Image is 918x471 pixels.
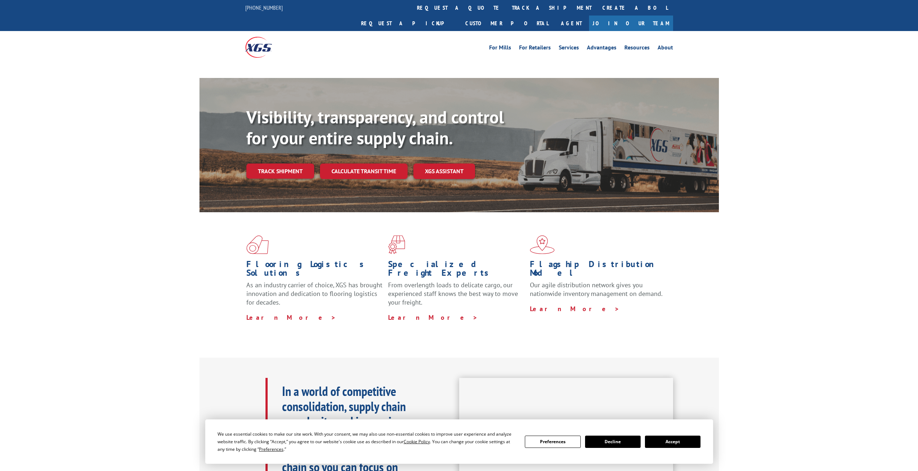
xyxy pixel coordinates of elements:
[205,419,713,464] div: Cookie Consent Prompt
[559,45,579,53] a: Services
[585,436,641,448] button: Decline
[645,436,700,448] button: Accept
[246,260,383,281] h1: Flooring Logistics Solutions
[489,45,511,53] a: For Mills
[404,439,430,445] span: Cookie Policy
[530,305,620,313] a: Learn More >
[554,16,589,31] a: Agent
[356,16,460,31] a: Request a pickup
[246,106,504,149] b: Visibility, transparency, and control for your entire supply chain.
[624,45,650,53] a: Resources
[259,446,284,452] span: Preferences
[530,281,663,298] span: Our agile distribution network gives you nationwide inventory management on demand.
[413,163,475,179] a: XGS ASSISTANT
[519,45,551,53] a: For Retailers
[320,163,408,179] a: Calculate transit time
[388,235,405,254] img: xgs-icon-focused-on-flooring-red
[388,313,478,322] a: Learn More >
[388,281,524,313] p: From overlength loads to delicate cargo, our experienced staff knows the best way to move your fr...
[388,260,524,281] h1: Specialized Freight Experts
[246,163,314,179] a: Track shipment
[246,281,382,306] span: As an industry carrier of choice, XGS has brought innovation and dedication to flooring logistics...
[245,4,283,11] a: [PHONE_NUMBER]
[530,260,666,281] h1: Flagship Distribution Model
[246,235,269,254] img: xgs-icon-total-supply-chain-intelligence-red
[218,430,516,453] div: We use essential cookies to make our site work. With your consent, we may also use non-essential ...
[246,313,336,322] a: Learn More >
[587,45,616,53] a: Advantages
[658,45,673,53] a: About
[460,16,554,31] a: Customer Portal
[589,16,673,31] a: Join Our Team
[525,436,580,448] button: Preferences
[530,235,555,254] img: xgs-icon-flagship-distribution-model-red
